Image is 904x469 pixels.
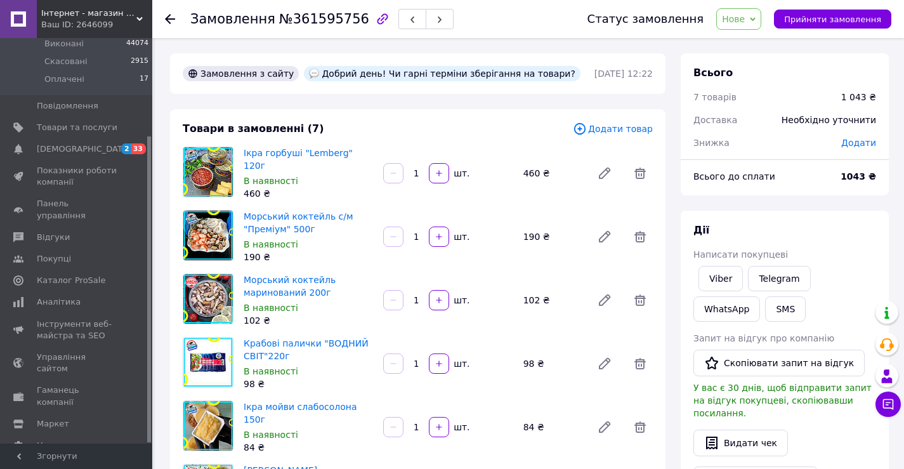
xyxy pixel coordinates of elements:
button: Чат з покупцем [875,392,901,417]
div: Добрий день! Чи гарні терміни зберігання на товари? [304,66,580,81]
span: В наявності [244,239,298,249]
span: В наявності [244,303,298,313]
a: WhatsApp [693,296,760,322]
span: Маркет [37,418,69,430]
a: Viber [698,266,743,291]
span: Нове [722,14,745,24]
div: шт. [450,167,471,180]
span: Товари та послуги [37,122,117,133]
span: Доставка [693,115,737,125]
span: 44074 [126,38,148,50]
span: Видалити [627,414,653,440]
div: 1 043 ₴ [841,91,876,103]
span: Замовлення [190,11,275,27]
img: Ікра мойви слабосолона 150г [183,401,233,451]
span: Виконані [44,38,84,50]
span: Повідомлення [37,100,98,112]
span: Аналітика [37,296,81,308]
span: 7 товарів [693,92,737,102]
a: Морський коктейль с/м "Преміум" 500г [244,211,353,234]
span: 2 [121,143,131,154]
span: Відгуки [37,232,70,243]
div: 460 ₴ [518,164,587,182]
time: [DATE] 12:22 [594,69,653,79]
span: Інструменти веб-майстра та SEO [37,319,117,341]
span: 2915 [131,56,148,67]
div: шт. [450,357,471,370]
span: Видалити [627,351,653,376]
span: Каталог ProSale [37,275,105,286]
span: В наявності [244,366,298,376]
span: Налаштування [37,440,102,451]
span: Покупці [37,253,71,265]
span: Прийняти замовлення [784,15,881,24]
span: Гаманець компанії [37,385,117,407]
div: 460 ₴ [244,187,373,200]
a: Крабові палички "ВОДНИЙ СВІТ"220г [244,338,369,361]
span: Видалити [627,161,653,186]
img: Морський коктейль маринований 200г [183,274,233,324]
img: Крабові палички "ВОДНИЙ СВІТ"220г [183,338,233,387]
div: Повернутися назад [165,13,175,25]
button: Видати чек [693,430,788,456]
img: Морський коктейль с/м "Преміум" 500г [183,211,233,260]
div: 190 ₴ [244,251,373,263]
a: Морський коктейль маринований 200г [244,275,336,298]
div: 84 ₴ [244,441,373,454]
span: Додати [841,138,876,148]
div: 84 ₴ [518,418,587,436]
div: шт. [450,294,471,307]
a: Редагувати [592,161,617,186]
img: :speech_balloon: [309,69,319,79]
a: Ікра мойви слабосолона 150г [244,402,357,425]
span: №361595756 [279,11,369,27]
b: 1043 ₴ [841,171,876,182]
a: Telegram [748,266,810,291]
span: В наявності [244,430,298,440]
a: Редагувати [592,224,617,249]
img: Ікра горбуші "Lemberg" 120г [183,147,233,197]
span: 33 [131,143,146,154]
span: Додати товар [573,122,653,136]
a: Редагувати [592,287,617,313]
button: SMS [765,296,806,322]
div: Необхідно уточнити [774,106,884,134]
div: шт. [450,421,471,433]
span: Показники роботи компанії [37,165,117,188]
a: Редагувати [592,351,617,376]
span: Видалити [627,224,653,249]
div: 98 ₴ [244,378,373,390]
span: У вас є 30 днів, щоб відправити запит на відгук покупцеві, скопіювавши посилання. [693,383,872,418]
div: Статус замовлення [587,13,704,25]
div: Ваш ID: 2646099 [41,19,152,30]
span: 17 [140,74,148,85]
span: Запит на відгук про компанію [693,333,834,343]
span: Знижка [693,138,730,148]
a: Редагувати [592,414,617,440]
span: Товари в замовленні (7) [183,122,324,135]
div: 102 ₴ [244,314,373,327]
span: Скасовані [44,56,88,67]
a: Ікра горбуші "Lemberg" 120г [244,148,353,171]
div: шт. [450,230,471,243]
div: Замовлення з сайту [183,66,299,81]
span: Управління сайтом [37,352,117,374]
span: Інтернет - магазин морепродуктів "Karasey.net" [41,8,136,19]
div: 98 ₴ [518,355,587,373]
button: Прийняти замовлення [774,10,891,29]
span: В наявності [244,176,298,186]
span: [DEMOGRAPHIC_DATA] [37,143,131,155]
span: Оплачені [44,74,84,85]
span: Всього [693,67,733,79]
span: Написати покупцеві [693,249,788,260]
span: Дії [693,224,709,236]
div: 190 ₴ [518,228,587,246]
span: Всього до сплати [693,171,775,182]
div: 102 ₴ [518,291,587,309]
span: Видалити [627,287,653,313]
button: Скопіювати запит на відгук [693,350,865,376]
span: Панель управління [37,198,117,221]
